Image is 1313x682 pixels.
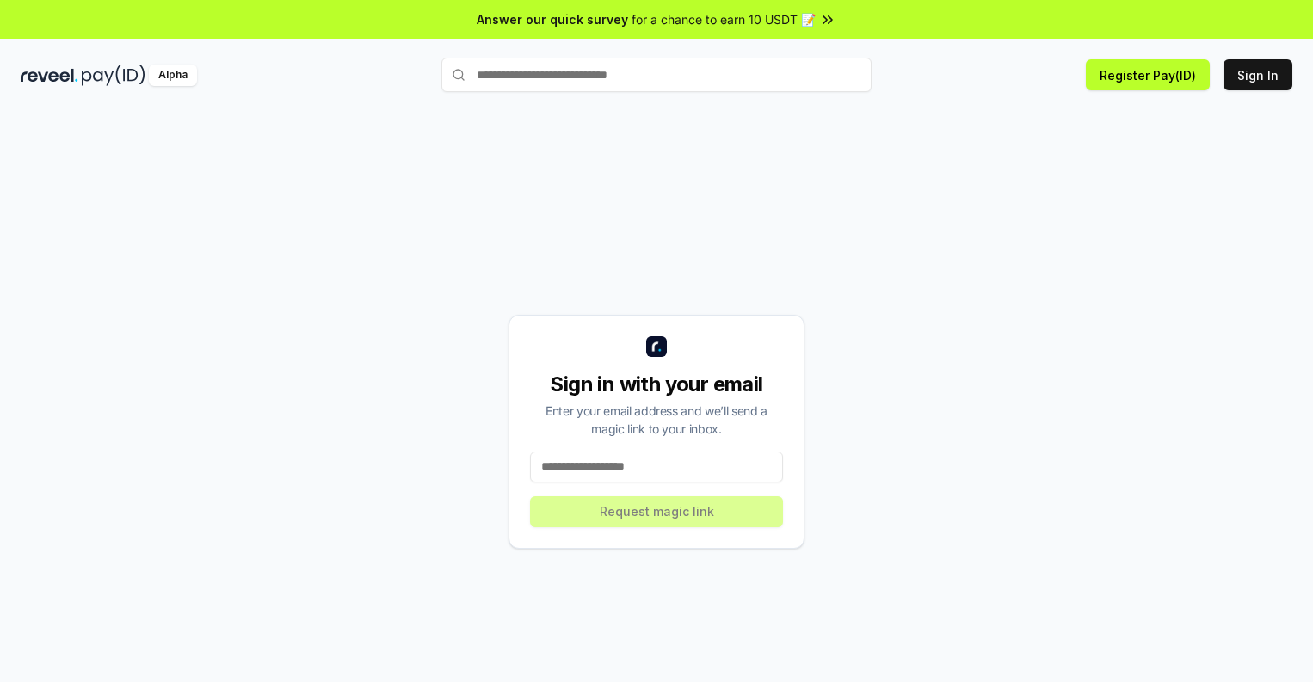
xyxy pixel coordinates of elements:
img: reveel_dark [21,65,78,86]
button: Register Pay(ID) [1086,59,1210,90]
img: logo_small [646,336,667,357]
button: Sign In [1224,59,1292,90]
span: for a chance to earn 10 USDT 📝 [632,10,816,28]
div: Enter your email address and we’ll send a magic link to your inbox. [530,402,783,438]
div: Alpha [149,65,197,86]
div: Sign in with your email [530,371,783,398]
span: Answer our quick survey [477,10,628,28]
img: pay_id [82,65,145,86]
